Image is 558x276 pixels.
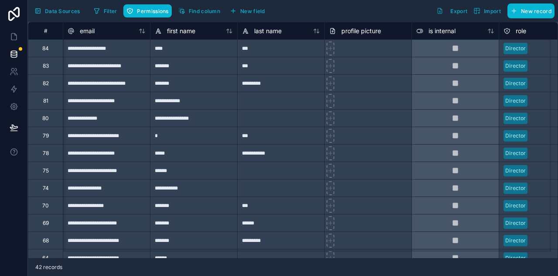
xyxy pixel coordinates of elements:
[45,8,80,14] span: Data Sources
[31,3,83,18] button: Data Sources
[42,255,49,262] div: 64
[507,3,555,18] button: New record
[137,8,168,14] span: Permissions
[470,3,504,18] button: Import
[35,264,62,271] span: 42 records
[43,97,48,104] div: 81
[227,4,268,17] button: New field
[189,8,220,14] span: Find column
[505,184,526,192] div: Director
[43,237,49,244] div: 68
[123,4,171,17] button: Permissions
[43,132,49,139] div: 79
[433,3,470,18] button: Export
[505,45,526,52] div: Director
[123,4,175,17] a: Permissions
[505,79,526,87] div: Director
[254,27,282,35] span: last name
[484,8,501,14] span: Import
[43,80,49,87] div: 82
[505,237,526,245] div: Director
[505,62,526,70] div: Director
[35,28,56,34] div: #
[42,115,49,122] div: 80
[429,27,456,35] span: is internal
[167,27,195,35] span: first name
[43,185,49,192] div: 74
[505,132,526,140] div: Director
[43,62,49,69] div: 83
[104,8,117,14] span: Filter
[175,4,223,17] button: Find column
[504,3,555,18] a: New record
[42,202,49,209] div: 70
[43,220,49,227] div: 69
[505,202,526,210] div: Director
[516,27,526,35] span: role
[42,45,49,52] div: 84
[240,8,265,14] span: New field
[341,27,381,35] span: profile picture
[505,149,526,157] div: Director
[450,8,467,14] span: Export
[505,254,526,262] div: Director
[505,167,526,175] div: Director
[90,4,120,17] button: Filter
[505,97,526,105] div: Director
[80,27,95,35] span: email
[505,219,526,227] div: Director
[43,167,49,174] div: 75
[43,150,49,157] div: 78
[521,8,551,14] span: New record
[505,114,526,122] div: Director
